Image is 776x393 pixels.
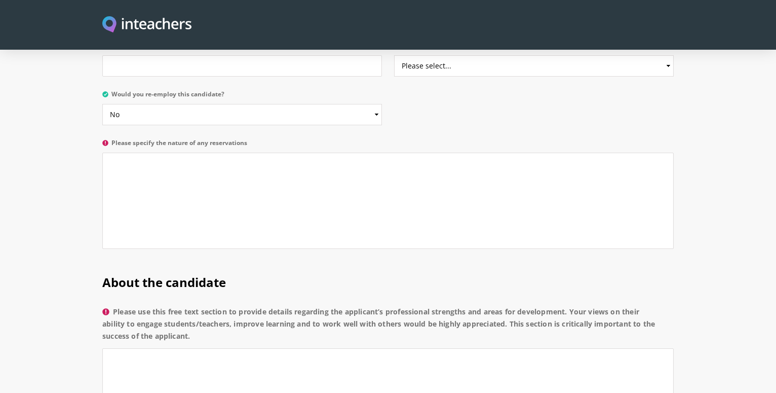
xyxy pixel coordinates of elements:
a: Visit this site's homepage [102,16,191,34]
label: Please specify the nature of any reservations [102,139,674,153]
label: Would you re-employ this candidate? [102,91,382,104]
img: Inteachers [102,16,191,34]
label: Please use this free text section to provide details regarding the applicant’s professional stren... [102,306,674,348]
span: About the candidate [102,274,226,291]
